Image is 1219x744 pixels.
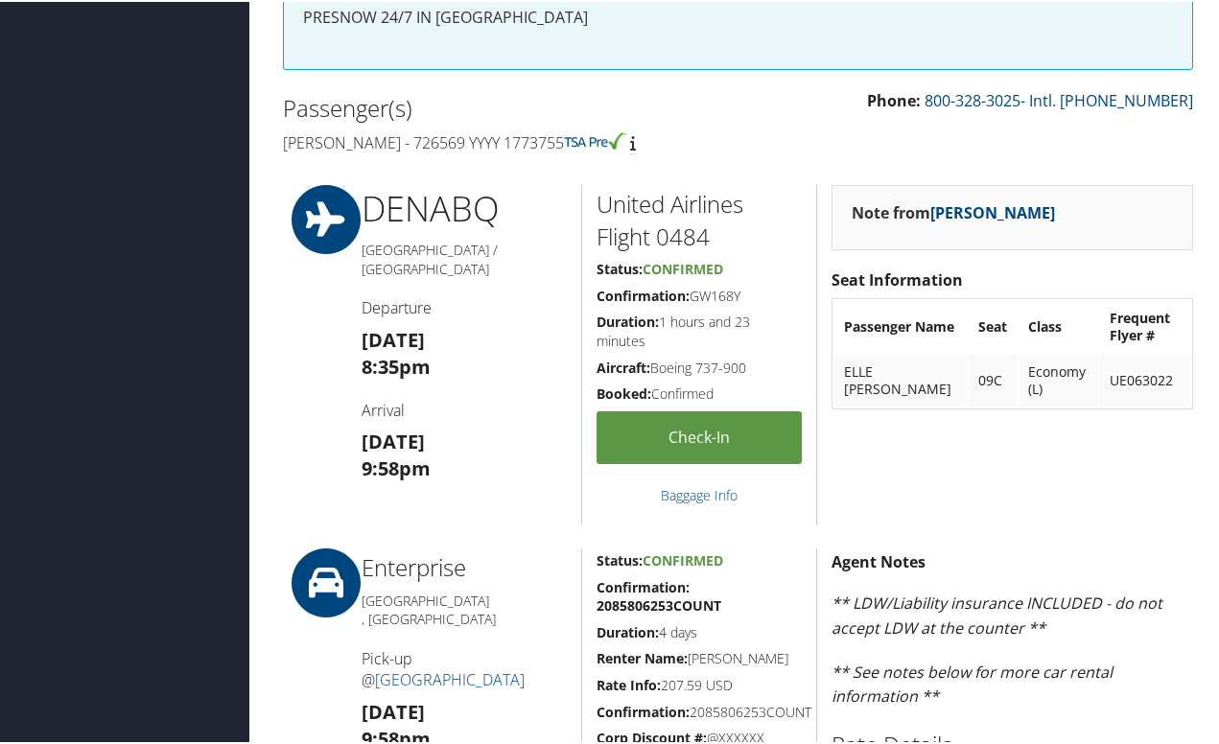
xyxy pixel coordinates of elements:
[832,591,1162,637] em: ** LDW/Liability insurance INCLUDED - do not accept LDW at the counter **
[597,409,802,462] a: Check-in
[925,88,1193,109] a: 800-328-3025- Intl. [PHONE_NUMBER]
[362,549,568,582] h2: Enterprise
[834,353,967,405] td: ELLE [PERSON_NAME]
[362,427,425,453] strong: [DATE]
[303,4,1173,29] p: PRESNOW 24/7 IN [GEOGRAPHIC_DATA]
[852,200,1055,221] strong: Note from
[832,660,1113,706] em: ** See notes below for more car rental information **
[1100,299,1190,351] th: Frequent Flyer #
[930,200,1055,221] a: [PERSON_NAME]
[597,647,802,666] h5: [PERSON_NAME]
[597,576,721,614] strong: Confirmation: 2085806253COUNT
[834,299,967,351] th: Passenger Name
[362,239,568,276] h5: [GEOGRAPHIC_DATA] / [GEOGRAPHIC_DATA]
[597,383,651,401] strong: Booked:
[597,357,802,376] h5: Boeing 737-900
[362,398,568,419] h4: Arrival
[597,621,802,640] h5: 4 days
[362,183,568,231] h1: DEN ABQ
[597,357,650,375] strong: Aircraft:
[661,484,738,502] a: Baggage Info
[597,647,688,665] strong: Renter Name:
[362,453,431,479] strong: 9:58pm
[969,353,1017,405] td: 09C
[597,311,802,348] h5: 1 hours and 23 minutes
[597,674,661,692] strong: Rate Info:
[597,383,802,402] h5: Confirmed
[375,667,525,688] a: [GEOGRAPHIC_DATA]
[597,311,659,329] strong: Duration:
[969,299,1017,351] th: Seat
[597,621,659,639] strong: Duration:
[283,130,724,151] h4: [PERSON_NAME] - 726569 YYYY 1773755
[362,646,568,689] h4: Pick-up @
[1100,353,1190,405] td: UE063022
[597,701,802,720] h5: 2085806253COUNT
[1019,299,1098,351] th: Class
[597,285,690,303] strong: Confirmation:
[362,697,425,723] strong: [DATE]
[597,285,802,304] h5: GW168Y
[597,549,643,568] strong: Status:
[832,267,963,289] strong: Seat Information
[643,258,723,276] span: Confirmed
[597,701,690,719] strong: Confirmation:
[564,130,626,148] img: tsa-precheck.png
[643,549,723,568] span: Confirmed
[362,590,568,627] h5: [GEOGRAPHIC_DATA] , [GEOGRAPHIC_DATA]
[362,352,431,378] strong: 8:35pm
[362,325,425,351] strong: [DATE]
[867,88,921,109] strong: Phone:
[362,295,568,316] h4: Departure
[832,549,926,570] strong: Agent Notes
[597,258,643,276] strong: Status:
[597,186,802,250] h2: United Airlines Flight 0484
[1019,353,1098,405] td: Economy (L)
[283,90,724,123] h2: Passenger(s)
[597,674,802,693] h5: 207.59 USD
